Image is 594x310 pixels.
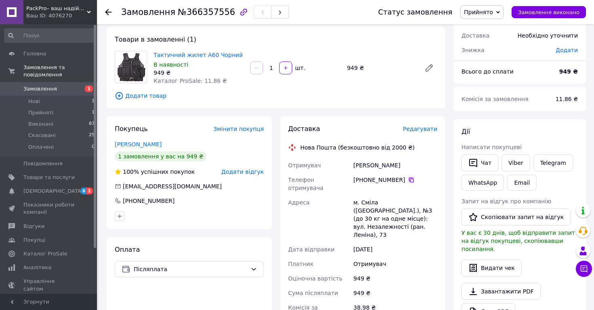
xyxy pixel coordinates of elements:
span: Додати відгук [221,169,264,175]
div: Повернутися назад [105,8,112,16]
span: [DEMOGRAPHIC_DATA] [23,188,83,195]
span: Відгуки [23,223,44,230]
span: Комісія за замовлення [461,96,529,102]
span: 1 [85,85,93,92]
span: 11.86 ₴ [556,96,578,102]
div: 949 ₴ [344,62,418,74]
span: Замовлення виконано [518,9,579,15]
div: [PERSON_NAME] [352,158,439,173]
div: 949 ₴ [352,271,439,286]
span: Покупці [23,236,45,244]
span: Замовлення [23,85,57,93]
span: Оплачені [28,143,54,151]
span: Знижка [461,47,484,53]
span: Нові [28,98,40,105]
span: Каталог ProSale: 11.86 ₴ [154,78,227,84]
b: 949 ₴ [559,68,578,75]
a: Завантажити PDF [461,283,541,300]
span: Прийняті [28,109,53,116]
span: В наявності [154,61,188,68]
span: 25 [89,132,95,139]
span: Написати покупцеві [461,144,522,150]
div: успішних покупок [115,168,195,176]
img: Тактичний жилет A60 Чорний [115,51,147,83]
div: 949 ₴ [154,69,244,77]
span: Товари та послуги [23,174,75,181]
span: У вас є 30 днів, щоб відправити запит на відгук покупцеві, скопіювавши посилання. [461,230,575,252]
span: Редагувати [403,126,437,132]
button: Email [507,175,537,191]
span: 100% [123,169,139,175]
span: Післяплата [134,265,247,274]
a: WhatsApp [461,175,504,191]
span: №366357556 [178,7,235,17]
span: Додати [556,47,578,53]
span: Каталог ProSale [23,250,67,257]
span: 1 [92,109,95,116]
span: Замовлення [121,7,175,17]
a: Viber [501,154,530,171]
div: [PHONE_NUMBER] [122,197,175,205]
span: Телефон отримувача [288,177,323,191]
span: Всього до сплати [461,68,514,75]
div: Необхідно уточнити [513,27,583,44]
div: 949 ₴ [352,286,439,300]
span: Дії [461,128,470,135]
div: [PHONE_NUMBER] [354,176,437,184]
a: Telegram [533,154,573,171]
span: Товари в замовленні (1) [115,36,196,43]
span: Аналітика [23,264,51,271]
span: Оціночна вартість [288,275,342,282]
button: Видати чек [461,259,522,276]
button: Чат з покупцем [576,261,592,277]
div: Ваш ID: 4076270 [26,12,97,19]
span: 87 [89,120,95,128]
div: [DATE] [352,242,439,257]
span: 1 [86,188,93,194]
span: Адреса [288,199,310,206]
span: Повідомлення [23,160,63,167]
span: PackPro– ваш надійний партнер у світі рюкзаків та сумок ! [26,5,87,12]
span: Управління сайтом [23,278,75,292]
div: Статус замовлення [378,8,453,16]
span: Сума післяплати [288,290,338,296]
span: Платник [288,261,314,267]
button: Чат [461,154,498,171]
span: Головна [23,50,46,57]
div: 1 замовлення у вас на 949 ₴ [115,152,206,161]
div: шт. [293,64,306,72]
span: Оплата [115,246,140,253]
div: Нова Пошта (безкоштовно від 2000 ₴) [298,143,417,152]
input: Пошук [4,28,95,43]
span: Доставка [288,125,320,133]
span: Покупець [115,125,148,133]
span: Виконані [28,120,53,128]
button: Скопіювати запит на відгук [461,209,571,226]
a: Тактичний жилет A60 Чорний [154,52,243,58]
span: 6 [80,188,87,194]
a: Редагувати [421,60,437,76]
div: м. Сміла ([GEOGRAPHIC_DATA].), №3 (до 30 кг на одне місце): вул. Незалежності (ран. Леніна), 73 [352,195,439,242]
a: [PERSON_NAME] [115,141,162,148]
span: Змінити покупця [213,126,264,132]
span: Запит на відгук про компанію [461,198,551,205]
span: Прийнято [464,9,493,15]
span: 0 [92,143,95,151]
span: Доставка [461,32,489,39]
span: Додати товар [115,91,437,100]
span: Отримувач [288,162,321,169]
div: Отримувач [352,257,439,271]
span: [EMAIL_ADDRESS][DOMAIN_NAME] [123,183,222,190]
span: 1 [92,98,95,105]
span: Замовлення та повідомлення [23,64,97,78]
span: Скасовані [28,132,56,139]
span: Дата відправки [288,246,335,253]
span: Показники роботи компанії [23,201,75,216]
button: Замовлення виконано [512,6,586,18]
